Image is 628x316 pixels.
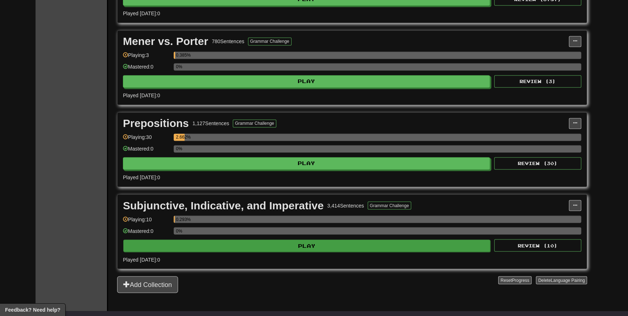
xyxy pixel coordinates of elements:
button: Review (10) [494,239,581,251]
div: Playing: 30 [123,134,170,145]
span: Played [DATE]: 0 [123,175,160,180]
button: DeleteLanguage Pairing [536,276,587,284]
div: Prepositions [123,118,189,129]
span: Played [DATE]: 0 [123,93,160,98]
span: Played [DATE]: 0 [123,257,160,262]
div: Mastered: 0 [123,227,170,239]
button: Play [123,157,490,169]
button: Review (3) [494,75,581,87]
div: 2.662% [176,134,185,141]
div: Playing: 3 [123,52,170,63]
button: Grammar Challenge [368,201,411,209]
span: Progress [512,278,529,283]
div: 3,414 Sentences [327,202,364,209]
button: Review (30) [494,157,581,169]
div: Mastered: 0 [123,145,170,157]
div: 780 Sentences [212,38,244,45]
div: Mastered: 0 [123,63,170,75]
button: Add Collection [117,276,178,293]
span: Open feedback widget [5,306,60,313]
div: 1,127 Sentences [193,120,229,127]
button: Grammar Challenge [233,119,276,127]
button: ResetProgress [498,276,531,284]
div: Mener vs. Porter [123,36,208,47]
button: Play [123,75,490,87]
span: Played [DATE]: 0 [123,11,160,16]
div: Subjunctive, Indicative, and Imperative [123,200,324,211]
span: Language Pairing [551,278,585,283]
button: Grammar Challenge [248,37,292,45]
button: Play [123,239,490,252]
div: Playing: 10 [123,216,170,227]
